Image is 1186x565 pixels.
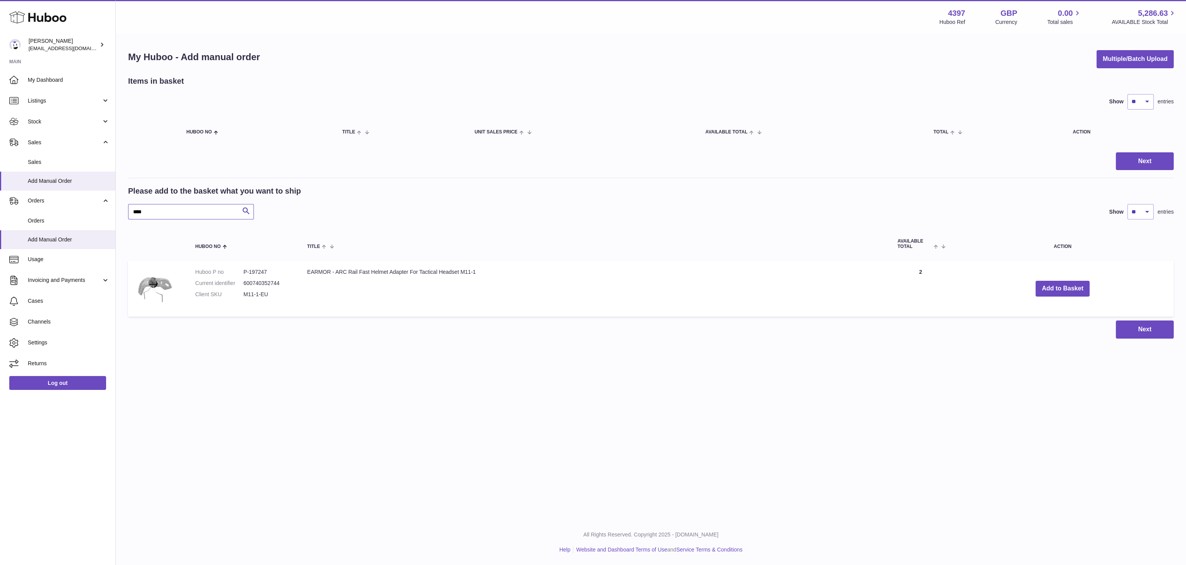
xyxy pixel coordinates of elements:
button: Add to Basket [1036,281,1090,297]
strong: GBP [1000,8,1017,19]
span: Unit Sales Price [475,130,517,135]
div: Huboo Ref [939,19,965,26]
span: Settings [28,339,110,346]
a: 5,286.63 AVAILABLE Stock Total [1112,8,1177,26]
a: Website and Dashboard Terms of Use [576,546,667,553]
h1: My Huboo - Add manual order [128,51,260,63]
span: Sales [28,139,101,146]
span: 5,286.63 [1138,8,1168,19]
div: Action [1073,130,1166,135]
span: entries [1157,98,1174,105]
span: Sales [28,159,110,166]
a: Log out [9,376,106,390]
dt: Client SKU [195,291,243,298]
th: Action [951,231,1174,256]
span: Cases [28,297,110,305]
dt: Huboo P no [195,268,243,276]
span: Orders [28,217,110,224]
label: Show [1109,98,1123,105]
span: Usage [28,256,110,263]
div: [PERSON_NAME] [29,37,98,52]
span: Add Manual Order [28,236,110,243]
span: entries [1157,208,1174,216]
td: EARMOR - ARC Rail Fast Helmet Adapter For Tactical Headset M11-1 [299,261,890,317]
div: Currency [995,19,1017,26]
a: Service Terms & Conditions [676,546,743,553]
a: Help [559,546,571,553]
span: Total sales [1047,19,1081,26]
span: Title [307,244,320,249]
span: Channels [28,318,110,326]
img: drumnnbass@gmail.com [9,39,21,51]
strong: 4397 [948,8,965,19]
button: Next [1116,320,1174,339]
dd: 600740352744 [243,280,292,287]
p: All Rights Reserved. Copyright 2025 - [DOMAIN_NAME] [122,531,1180,538]
h2: Items in basket [128,76,184,86]
span: Orders [28,197,101,204]
span: Invoicing and Payments [28,277,101,284]
button: Next [1116,152,1174,170]
label: Show [1109,208,1123,216]
span: Stock [28,118,101,125]
a: 0.00 Total sales [1047,8,1081,26]
span: Title [342,130,355,135]
button: Multiple/Batch Upload [1096,50,1174,68]
dd: P-197247 [243,268,292,276]
span: Add Manual Order [28,177,110,185]
dd: M11-1-EU [243,291,292,298]
span: Returns [28,360,110,367]
td: 2 [890,261,951,317]
span: Huboo no [195,244,221,249]
span: [EMAIL_ADDRESS][DOMAIN_NAME] [29,45,113,51]
span: AVAILABLE Total [897,239,932,249]
span: Total [933,130,948,135]
span: 0.00 [1058,8,1073,19]
dt: Current identifier [195,280,243,287]
span: My Dashboard [28,76,110,84]
h2: Please add to the basket what you want to ship [128,186,301,196]
img: EARMOR - ARC Rail Fast Helmet Adapter For Tactical Headset M11-1 [136,268,174,307]
li: and [573,546,742,553]
span: AVAILABLE Stock Total [1112,19,1177,26]
span: Huboo no [186,130,212,135]
span: AVAILABLE Total [705,130,747,135]
span: Listings [28,97,101,105]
